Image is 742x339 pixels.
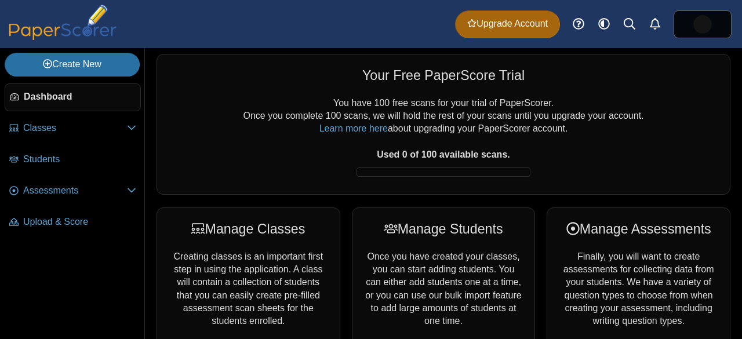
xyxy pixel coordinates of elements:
b: Used 0 of 100 available scans. [377,150,510,159]
img: PaperScorer [5,5,121,40]
a: Alerts [642,12,668,37]
a: Dashboard [5,83,141,111]
a: Classes [5,115,141,143]
div: You have 100 free scans for your trial of PaperScorer. Once you complete 100 scans, we will hold ... [169,97,718,183]
span: omar el hawary [693,15,712,34]
a: ps.50PN3e6YoEvYp3Ud [674,10,732,38]
a: Upload & Score [5,209,141,236]
span: Students [23,153,136,166]
span: Upgrade Account [467,17,548,30]
a: Create New [5,53,140,76]
span: Upload & Score [23,216,136,228]
a: Assessments [5,177,141,205]
span: Dashboard [24,90,136,103]
div: Your Free PaperScore Trial [169,66,718,85]
div: Manage Assessments [559,220,718,238]
span: Classes [23,122,127,134]
a: Students [5,146,141,174]
span: Assessments [23,184,127,197]
a: Learn more here [319,123,388,133]
div: Manage Students [364,220,523,238]
img: ps.50PN3e6YoEvYp3Ud [693,15,712,34]
div: Manage Classes [169,220,328,238]
a: Upgrade Account [455,10,560,38]
a: PaperScorer [5,32,121,42]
